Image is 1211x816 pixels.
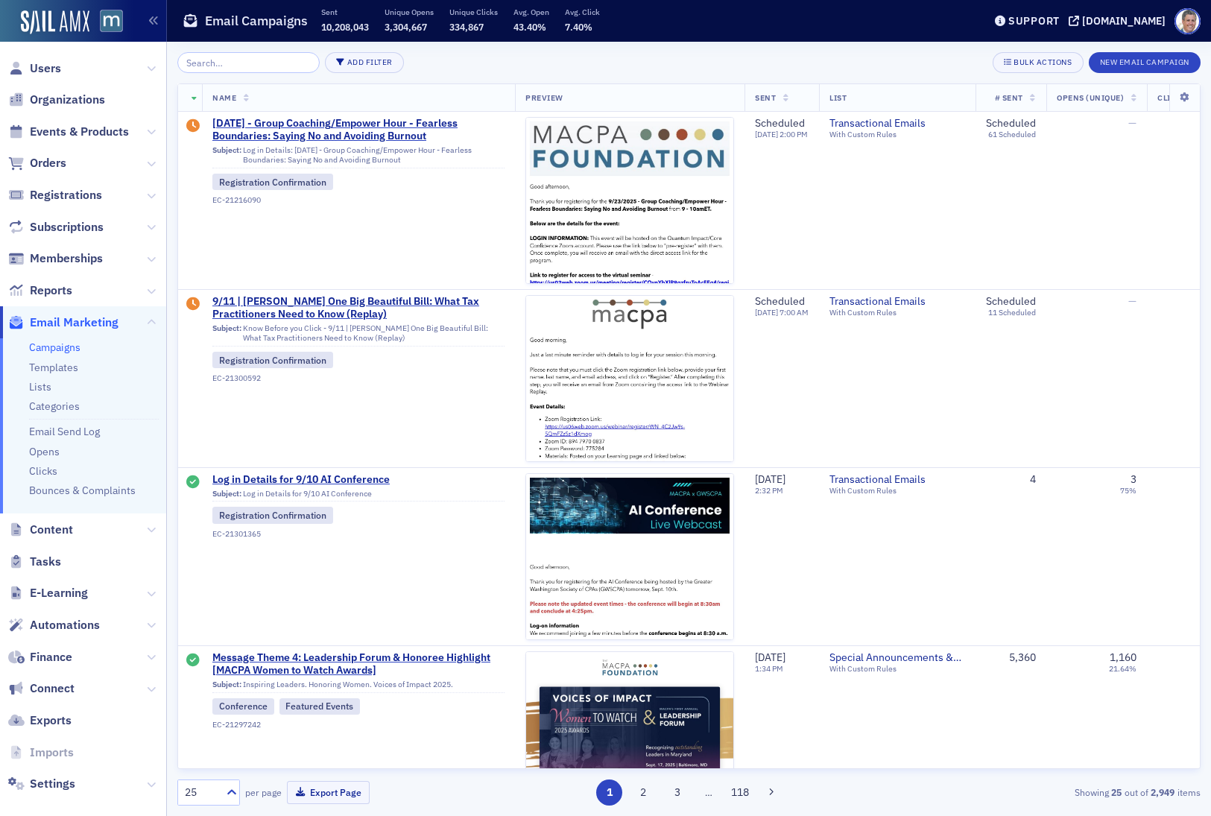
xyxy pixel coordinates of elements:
[212,489,505,502] div: Log in Details for 9/10 AI Conference
[8,219,104,235] a: Subscriptions
[30,649,72,665] span: Finance
[1110,651,1136,665] div: 1,160
[29,399,80,413] a: Categories
[829,130,965,139] div: With Custom Rules
[30,187,102,203] span: Registrations
[186,475,200,490] div: Sent
[513,7,549,17] p: Avg. Open
[385,7,434,17] p: Unique Opens
[212,373,505,383] div: EC-21300592
[1089,52,1201,73] button: New Email Campaign
[8,124,129,140] a: Events & Products
[988,130,1036,139] div: 61 Scheduled
[212,720,505,730] div: EC-21297242
[8,314,118,331] a: Email Marketing
[993,52,1083,73] button: Bulk Actions
[8,155,66,171] a: Orders
[565,21,592,33] span: 7.40%
[8,712,72,729] a: Exports
[8,187,102,203] a: Registrations
[829,92,847,103] span: List
[287,781,370,804] button: Export Page
[829,295,965,309] a: Transactional Emails
[1014,58,1072,66] div: Bulk Actions
[212,117,505,143] a: [DATE] - Group Coaching/Empower Hour - Fearless Boundaries: Saying No and Avoiding Burnout
[29,361,78,374] a: Templates
[29,380,51,393] a: Lists
[30,314,118,331] span: Email Marketing
[212,680,241,689] span: Subject:
[21,10,89,34] a: SailAMX
[1128,116,1136,130] span: —
[8,617,100,633] a: Automations
[321,21,369,33] span: 10,208,043
[449,7,498,17] p: Unique Clicks
[245,785,282,799] label: per page
[186,654,200,668] div: Sent
[986,651,1036,665] div: 5,360
[727,779,753,806] button: 118
[29,484,136,497] a: Bounces & Complaints
[698,785,719,799] span: …
[829,486,965,496] div: With Custom Rules
[30,124,129,140] span: Events & Products
[664,779,690,806] button: 3
[526,118,733,575] img: email-preview-2967.jpeg
[212,651,505,677] a: Message Theme 4: Leadership Forum & Honoree Highlight [MACPA Women to Watch Awards]
[29,464,57,478] a: Clicks
[8,680,75,697] a: Connect
[30,554,61,570] span: Tasks
[30,776,75,792] span: Settings
[829,664,965,674] div: With Custom Rules
[1148,785,1177,799] strong: 2,949
[30,522,73,538] span: Content
[212,473,505,487] span: Log in Details for 9/10 AI Conference
[30,712,72,729] span: Exports
[1128,294,1136,308] span: —
[829,651,965,665] span: Special Announcements & Special Event Invitations
[755,92,776,103] span: Sent
[995,92,1023,103] span: # Sent
[212,295,505,321] span: 9/11 | [PERSON_NAME] One Big Beautiful Bill: What Tax Practitioners Need to Know (Replay)
[89,10,123,35] a: View Homepage
[212,352,333,368] div: Registration Confirmation
[30,60,61,77] span: Users
[1057,92,1124,103] span: Opens (Unique)
[1089,54,1201,68] a: New Email Campaign
[212,174,333,190] div: Registration Confirmation
[829,473,965,487] a: Transactional Emails
[1008,14,1060,28] div: Support
[755,651,785,664] span: [DATE]
[29,425,100,438] a: Email Send Log
[8,60,61,77] a: Users
[205,12,308,30] h1: Email Campaigns
[212,529,505,539] div: EC-21301365
[1120,486,1136,496] div: 75%
[755,307,780,317] span: [DATE]
[986,117,1036,130] div: Scheduled
[755,295,809,309] div: Scheduled
[212,92,236,103] span: Name
[30,680,75,697] span: Connect
[212,698,274,715] div: Conference
[279,698,361,715] div: Featured Events
[30,155,66,171] span: Orders
[596,779,622,806] button: 1
[565,7,600,17] p: Avg. Click
[212,195,505,205] div: EC-21216090
[8,585,88,601] a: E-Learning
[780,129,808,139] span: 2:00 PM
[30,617,100,633] span: Automations
[186,119,200,134] div: Draft
[321,7,369,17] p: Sent
[513,21,546,33] span: 43.40%
[29,445,60,458] a: Opens
[212,507,333,523] div: Registration Confirmation
[186,297,200,312] div: Draft
[829,117,965,130] a: Transactional Emails
[100,10,123,33] img: SailAMX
